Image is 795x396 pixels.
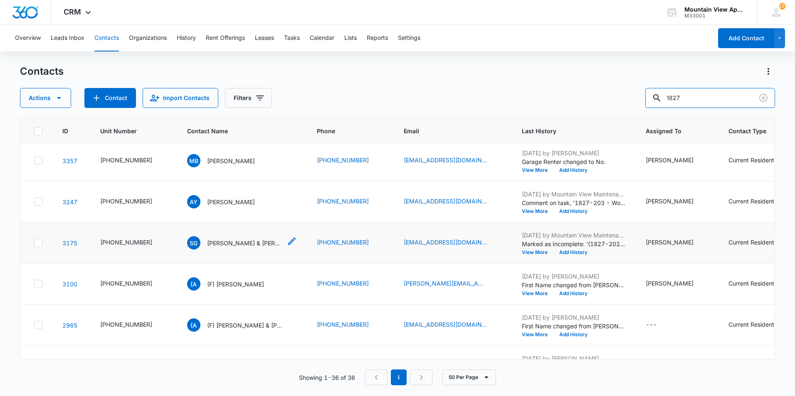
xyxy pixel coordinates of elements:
p: [PERSON_NAME] & [PERSON_NAME] [207,239,282,247]
p: Garage Renter changed to No. [522,157,626,166]
button: Add History [553,291,593,296]
button: Add Contact [84,88,136,108]
a: [EMAIL_ADDRESS][DOMAIN_NAME] [404,238,487,247]
nav: Pagination [365,369,432,385]
div: account id [684,13,745,19]
p: [DATE] by [PERSON_NAME] [522,149,626,157]
div: Unit Number - 545-1827-307 - Select to Edit Field [100,320,167,330]
p: First Name changed from [PERSON_NAME] (F) [PERSON_NAME]. [522,281,626,289]
div: Current Resident [728,197,774,205]
span: 177 [779,3,785,10]
div: Current Resident [728,238,774,247]
button: Add Contact [718,28,774,48]
div: Contact Type - Current Resident - Select to Edit Field [728,197,789,207]
p: Marked as Incomplete: '(1827-202) Work Order ' ([DATE]). [522,240,626,248]
a: [EMAIL_ADDRESS][DOMAIN_NAME] [404,156,487,164]
div: Phone - 8173572646 - Select to Edit Field [317,279,384,289]
button: Import Contacts [143,88,218,108]
p: [DATE] by Mountain View Maintenance [522,190,626,198]
div: Email - ayekel9219@gmail.com - Select to Edit Field [404,197,502,207]
div: Contact Name - (F) Andrew H. Moon - Select to Edit Field [187,277,279,291]
div: Phone - 9703101704 - Select to Edit Field [317,197,384,207]
span: MB [187,154,200,167]
button: Actions [762,65,775,78]
button: Calendar [310,25,334,51]
p: [DATE] by [PERSON_NAME] [522,354,626,363]
div: Unit Number - 545-1827-203 - Select to Edit Field [100,197,167,207]
p: Showing 1-36 of 36 [299,373,355,382]
span: Phone [317,127,372,135]
p: Comment on task, '1827-203 - Work Order ' "Entry door handle has been replaced. All good now." [522,198,626,207]
div: Email - ssophiegg@gmail.com - Select to Edit Field [404,238,502,248]
span: (A [187,277,200,291]
div: Contact Name - (F) Aleksander Alonzo & Reina Sotelo - Select to Edit Field [187,318,297,332]
div: Contact Type - Current Resident - Select to Edit Field [728,320,789,330]
p: [PERSON_NAME] [207,156,255,165]
p: (F) [PERSON_NAME] & [PERSON_NAME] [207,321,282,330]
button: History [177,25,196,51]
p: First Name changed from [PERSON_NAME] (F) [PERSON_NAME]. [522,322,626,330]
div: --- [646,320,657,330]
span: ID [62,127,68,135]
div: Assigned To - Makenna Berry - Select to Edit Field [646,156,709,166]
span: (A [187,318,200,332]
button: View More [522,291,553,296]
div: Unit Number - 545-1827-202 - Select to Edit Field [100,238,167,248]
button: View More [522,332,553,337]
div: Assigned To - Kent Hiller - Select to Edit Field [646,238,709,248]
p: (F) [PERSON_NAME] [207,280,264,288]
p: [PERSON_NAME] [207,198,255,206]
div: Email - Andrew.Moon@maderenergy.com - Select to Edit Field [404,279,502,289]
button: Add History [553,168,593,173]
div: Assigned To - - Select to Edit Field [646,320,672,330]
span: SG [187,236,200,249]
button: Filters [225,88,272,108]
a: [PERSON_NAME][EMAIL_ADDRESS][DOMAIN_NAME] [404,279,487,288]
div: Contact Type - Current Resident - Select to Edit Field [728,156,789,166]
div: [PHONE_NUMBER] [100,320,152,329]
span: AY [187,195,200,208]
em: 1 [391,369,407,385]
div: [PHONE_NUMBER] [100,238,152,247]
span: Email [404,127,490,135]
button: Tasks [284,25,300,51]
div: Phone - 9705184601 - Select to Edit Field [317,320,384,330]
button: View More [522,209,553,214]
button: Actions [20,88,71,108]
a: [PHONE_NUMBER] [317,197,369,205]
button: Clear [757,91,770,105]
button: View More [522,250,553,255]
a: Navigate to contact details page for Sophie Gwilliam & Mitchell Gowing [62,240,77,247]
div: Unit Number - 545-1827-208 - Select to Edit Field [100,279,167,289]
div: Contact Type - Current Resident - Select to Edit Field [728,238,789,248]
div: Assigned To - Kent Hiller - Select to Edit Field [646,197,709,207]
div: [PERSON_NAME] [646,156,694,164]
p: [DATE] by Mountain View Maintenance [522,231,626,240]
div: [PERSON_NAME] [646,279,694,288]
button: Overview [15,25,41,51]
span: Unit Number [100,127,167,135]
a: [PHONE_NUMBER] [317,320,369,329]
div: Current Resident [728,320,774,329]
div: Contact Type - Current Resident - Select to Edit Field [728,279,789,289]
div: [PHONE_NUMBER] [100,279,152,288]
span: Contact Name [187,127,285,135]
div: [PHONE_NUMBER] [100,156,152,164]
a: [EMAIL_ADDRESS][DOMAIN_NAME] [404,320,487,329]
div: Phone - 9702198358 - Select to Edit Field [317,238,384,248]
p: [DATE] by [PERSON_NAME] [522,313,626,322]
button: Leads Inbox [51,25,84,51]
a: [EMAIL_ADDRESS][DOMAIN_NAME] [404,197,487,205]
div: Email - kenziegb4@gmail.com - Select to Edit Field [404,156,502,166]
div: Contact Name - Mackenzie Bush - Select to Edit Field [187,154,270,167]
button: 50 Per Page [442,369,496,385]
div: [PHONE_NUMBER] [100,197,152,205]
div: Contact Name - Alexander Yekel - Select to Edit Field [187,195,270,208]
a: Navigate to contact details page for Alexander Yekel [62,198,77,205]
div: [PERSON_NAME] [646,197,694,205]
h1: Contacts [20,65,64,78]
button: Add History [553,209,593,214]
div: Contact Name - Sophie Gwilliam & Mitchell Gowing - Select to Edit Field [187,236,297,249]
p: [DATE] by [PERSON_NAME] [522,272,626,281]
div: Assigned To - Kent Hiller - Select to Edit Field [646,279,709,289]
